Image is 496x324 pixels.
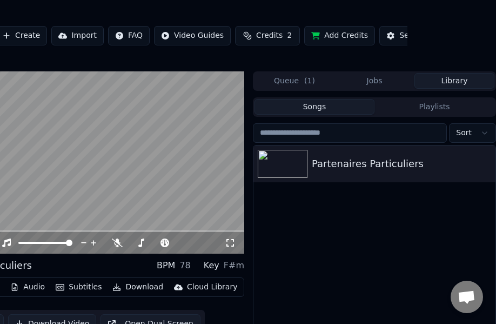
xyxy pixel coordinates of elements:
div: BPM [157,259,175,272]
span: 2 [287,30,292,41]
button: Jobs [334,73,414,89]
span: Credits [256,30,283,41]
button: Queue [254,73,334,89]
button: Audio [6,280,49,295]
button: Download [108,280,167,295]
div: Settings [399,30,430,41]
button: Add Credits [304,26,375,45]
button: Library [414,73,494,89]
div: Cloud Library [187,282,237,293]
button: Playlists [374,99,494,115]
span: ( 1 ) [304,76,315,87]
button: Settings [379,26,437,45]
div: F#m [224,259,244,272]
div: 78 [179,259,190,272]
button: Import [51,26,103,45]
div: Key [204,259,219,272]
button: FAQ [108,26,150,45]
button: Credits2 [235,26,300,45]
button: Video Guides [154,26,231,45]
a: Ouvrir le chat [451,281,483,313]
div: Partenaires Particuliers [312,156,491,171]
button: Subtitles [51,280,106,295]
button: Songs [254,99,374,115]
span: Sort [456,128,472,138]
